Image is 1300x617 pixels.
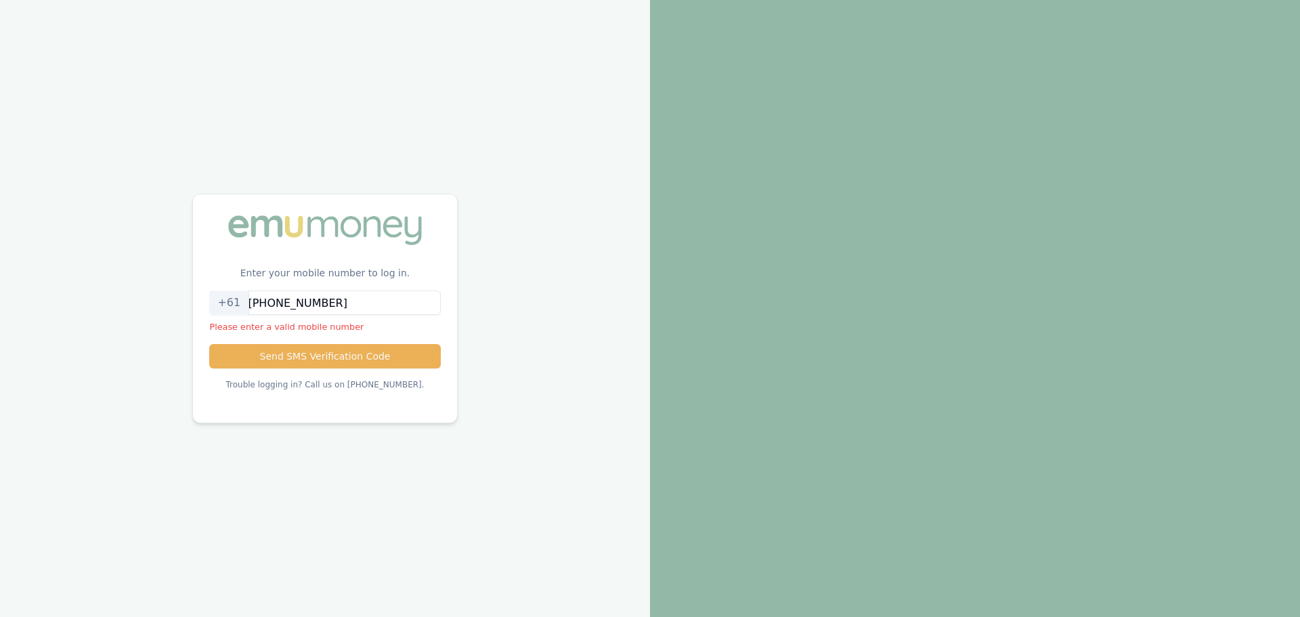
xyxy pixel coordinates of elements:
p: Please enter a valid mobile number [209,320,440,333]
div: +61 [209,291,249,315]
button: Send SMS Verification Code [209,344,440,368]
input: 0412345678 [209,291,440,315]
img: Emu Money [223,211,427,250]
p: Enter your mobile number to log in. [193,266,456,291]
p: Trouble logging in? Call us on [PHONE_NUMBER]. [225,379,424,390]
